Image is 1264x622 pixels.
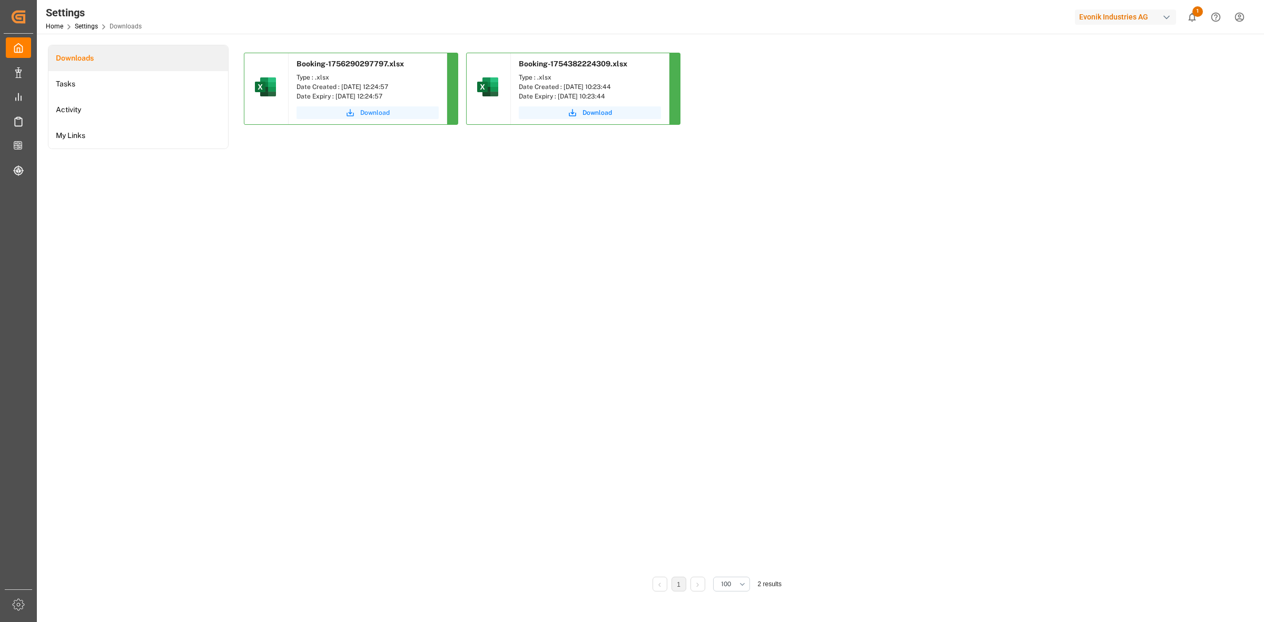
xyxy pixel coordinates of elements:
[297,60,404,68] span: Booking-1756290297797.xlsx
[1180,5,1204,29] button: show 1 new notifications
[1075,7,1180,27] button: Evonik Industries AG
[519,92,661,101] div: Date Expiry : [DATE] 10:23:44
[1204,5,1228,29] button: Help Center
[653,577,667,591] li: Previous Page
[519,82,661,92] div: Date Created : [DATE] 10:23:44
[519,60,627,68] span: Booking-1754382224309.xlsx
[360,108,390,117] span: Download
[713,577,750,591] button: open menu
[1075,9,1176,25] div: Evonik Industries AG
[253,74,278,100] img: microsoft-excel-2019--v1.png
[677,581,680,588] a: 1
[721,579,731,589] span: 100
[1192,6,1203,17] span: 1
[48,123,228,149] a: My Links
[297,92,439,101] div: Date Expiry : [DATE] 12:24:57
[297,106,439,119] button: Download
[48,45,228,71] a: Downloads
[297,82,439,92] div: Date Created : [DATE] 12:24:57
[758,580,782,588] span: 2 results
[46,23,63,30] a: Home
[519,73,661,82] div: Type : .xlsx
[46,5,142,21] div: Settings
[690,577,705,591] li: Next Page
[75,23,98,30] a: Settings
[475,74,500,100] img: microsoft-excel-2019--v1.png
[582,108,612,117] span: Download
[671,577,686,591] li: 1
[519,106,661,119] button: Download
[297,73,439,82] div: Type : .xlsx
[48,71,228,97] a: Tasks
[48,97,228,123] a: Activity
